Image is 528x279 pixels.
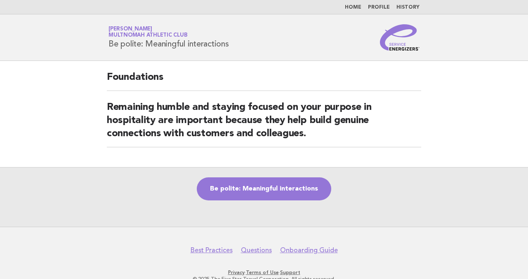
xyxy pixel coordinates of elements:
[241,246,272,254] a: Questions
[12,269,516,276] p: · ·
[191,246,233,254] a: Best Practices
[108,33,187,38] span: Multnomah Athletic Club
[107,71,421,91] h2: Foundations
[107,101,421,147] h2: Remaining humble and staying focused on your purpose in hospitality are important because they he...
[368,5,390,10] a: Profile
[246,270,279,275] a: Terms of Use
[197,177,331,200] a: Be polite: Meaningful interactions
[280,246,338,254] a: Onboarding Guide
[396,5,420,10] a: History
[228,270,245,275] a: Privacy
[380,24,420,51] img: Service Energizers
[280,270,300,275] a: Support
[108,27,229,48] h1: Be polite: Meaningful interactions
[345,5,361,10] a: Home
[108,26,187,38] a: [PERSON_NAME]Multnomah Athletic Club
